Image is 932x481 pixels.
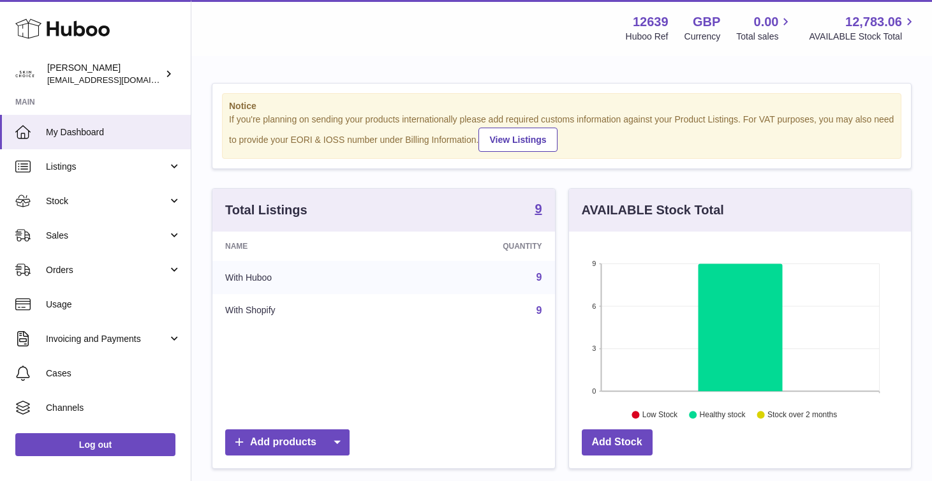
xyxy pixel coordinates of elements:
[478,128,557,152] a: View Listings
[46,402,181,414] span: Channels
[582,202,724,219] h3: AVAILABLE Stock Total
[47,62,162,86] div: [PERSON_NAME]
[582,429,653,455] a: Add Stock
[736,31,793,43] span: Total sales
[212,232,397,261] th: Name
[46,161,168,173] span: Listings
[15,433,175,456] a: Log out
[46,367,181,380] span: Cases
[592,302,596,310] text: 6
[229,114,894,152] div: If you're planning on sending your products internationally please add required customs informati...
[592,344,596,352] text: 3
[212,294,397,327] td: With Shopify
[535,202,542,218] a: 9
[626,31,669,43] div: Huboo Ref
[754,13,779,31] span: 0.00
[46,264,168,276] span: Orders
[736,13,793,43] a: 0.00 Total sales
[845,13,902,31] span: 12,783.06
[46,195,168,207] span: Stock
[46,230,168,242] span: Sales
[46,333,168,345] span: Invoicing and Payments
[225,202,307,219] h3: Total Listings
[642,410,677,419] text: Low Stock
[592,387,596,395] text: 0
[225,429,350,455] a: Add products
[684,31,721,43] div: Currency
[809,31,917,43] span: AVAILABLE Stock Total
[536,305,542,316] a: 9
[46,299,181,311] span: Usage
[397,232,554,261] th: Quantity
[212,261,397,294] td: With Huboo
[767,410,837,419] text: Stock over 2 months
[46,126,181,138] span: My Dashboard
[809,13,917,43] a: 12,783.06 AVAILABLE Stock Total
[15,64,34,84] img: admin@skinchoice.com
[535,202,542,215] strong: 9
[633,13,669,31] strong: 12639
[229,100,894,112] strong: Notice
[47,75,188,85] span: [EMAIL_ADDRESS][DOMAIN_NAME]
[592,260,596,267] text: 9
[536,272,542,283] a: 9
[699,410,746,419] text: Healthy stock
[693,13,720,31] strong: GBP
